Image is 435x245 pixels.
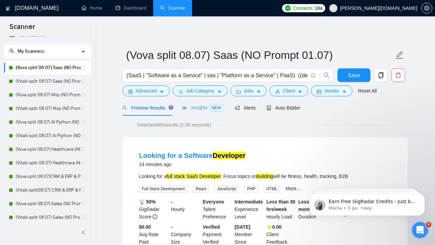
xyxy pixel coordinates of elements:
[203,199,224,205] b: Everyone
[178,89,183,94] span: bars
[16,211,81,224] a: (Vitalii split 08.07) Sales (NO Prompt 01.07)
[311,73,315,78] span: info-circle
[4,197,91,211] li: (Vova split 08.07) Sales (NO Prompt 01.07)
[317,89,321,94] span: idcard
[4,61,91,75] li: (Vova split 08.07) Saas (NO Prompt 01.07)
[358,87,377,95] a: Reset All
[153,214,157,219] span: info-circle
[4,75,91,88] li: (Vitalii split 08.07) Saas (NO Prompt 01.07)
[421,5,432,11] a: setting
[324,87,339,95] span: Vendor
[138,198,170,220] div: GigRadar Score
[126,47,394,64] input: Scanner name...
[122,105,171,111] span: Preview Results
[412,222,428,238] iframe: Intercom live chat
[139,160,245,168] div: 14 minutes ago
[244,185,258,193] span: PHP
[269,85,308,96] button: userClientcaret-down
[275,89,280,94] span: user
[315,4,322,12] span: 184
[167,174,173,179] mark: full
[298,199,325,212] b: Less than 1 month
[136,87,157,95] span: Advanced
[265,198,297,220] div: Hourly Load
[266,105,271,110] span: robot
[375,72,387,78] span: copy
[139,152,245,159] a: Looking for a SoftwareDeveloper
[139,199,156,205] b: 📡 50%
[16,75,81,88] a: (Vitalii split 08.07) Saas (NO Prompt 01.07)
[374,68,388,82] button: copy
[16,61,81,75] a: (Vova split 08.07) Saas (NO Prompt 01.07)
[426,222,431,227] span: 8
[4,102,91,115] li: (Vitalii split 08.07) Mvp (NO Prompt 01.07)
[395,51,404,60] span: edit
[186,174,198,179] mark: SaaS
[16,102,81,115] a: (Vitalii split 08.07) Mvp (NO Prompt 01.07)
[266,199,295,212] b: Less than 30 hrs/week
[266,105,300,111] span: Auto Bidder
[236,89,241,94] span: folder
[122,85,170,96] button: settingAdvancedcaret-down
[16,143,81,156] a: (Vova split 08.07) Healthcare (NO Prompt 01.07)
[392,72,405,78] span: delete
[421,3,432,14] button: setting
[182,105,187,110] span: area-chart
[171,199,173,205] b: -
[217,89,222,94] span: caret-down
[170,198,202,220] div: Hourly
[4,183,91,197] li: (Vitalii split08.07) CRM & ERP & PMS (NO Prompt 01.07)
[128,89,133,94] span: setting
[233,198,265,220] div: Experience Level
[285,5,291,11] img: upwork-logo.png
[213,152,246,159] mark: Developer
[81,174,86,179] span: holder
[81,147,86,152] span: holder
[81,201,86,207] span: holder
[182,105,224,110] span: Insights
[4,22,40,36] span: Scanner
[199,174,221,179] mark: Developer
[235,105,240,110] span: notification
[81,119,86,125] span: holder
[10,49,14,53] span: search
[16,88,81,102] a: (Vova split 08.07) Mvp (NO Prompt 01.07)
[173,85,227,96] button: barsJob Categorycaret-down
[256,89,261,94] span: caret-down
[391,68,405,82] button: delete
[283,87,295,95] span: Client
[81,106,86,111] span: holder
[4,211,91,224] li: (Vitalii split 08.07) Sales (NO Prompt 01.07)
[337,68,370,82] button: Save
[16,129,81,143] a: (Vitalii split 08.07) AI Python (NO Prompt 01.07)
[266,224,281,230] b: ⭐️ 0.00
[81,187,86,193] span: holder
[320,72,333,78] span: search
[214,185,239,193] span: JavaScript
[293,4,313,12] span: Connects:
[159,89,164,94] span: caret-down
[4,170,91,183] li: (Vova split 08.07)CRM & ERP & PMS (NO Prompt 01.07)
[81,92,86,98] span: holder
[203,224,220,230] b: Verified
[235,105,256,111] span: Alerts
[4,156,91,170] li: (Vitalii split 08.07) Healthcare (NO Prompt 01.07)
[331,6,336,11] span: user
[174,174,185,179] mark: stack
[342,89,347,94] span: caret-down
[6,3,11,14] img: logo
[209,104,224,112] span: NEW
[320,68,333,82] button: search
[10,48,45,54] span: My Scanners
[4,143,91,156] li: (Vova split 08.07) Healthcare (NO Prompt 01.07)
[81,229,88,236] span: double-left
[234,199,263,205] b: Intermediate
[81,79,86,84] span: holder
[139,224,151,230] b: $0.00
[4,129,91,143] li: (Vitalii split 08.07) AI Python (NO Prompt 01.07)
[348,71,360,80] span: Save
[160,5,185,11] a: searchScanner
[126,71,308,80] input: Search Freelance Jobs...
